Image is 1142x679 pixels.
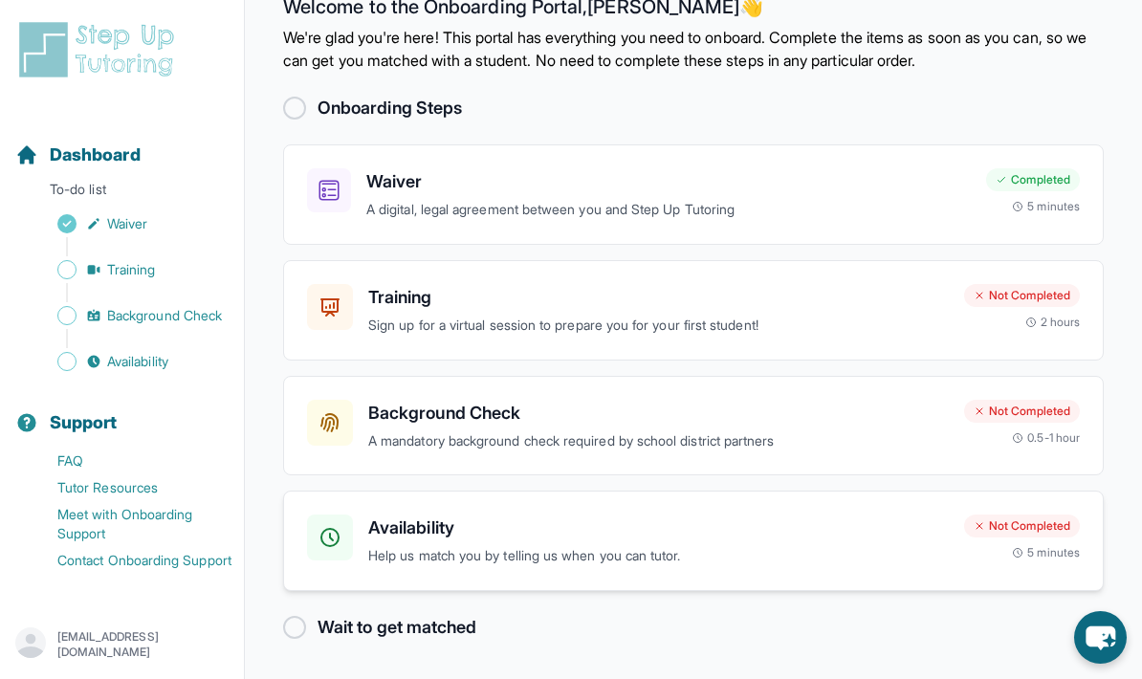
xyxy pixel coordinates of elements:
img: logo [15,19,186,80]
a: Background Check [15,302,244,329]
p: We're glad you're here! This portal has everything you need to onboard. Complete the items as soo... [283,26,1104,72]
h2: Onboarding Steps [318,95,462,121]
button: chat-button [1074,611,1127,664]
button: [EMAIL_ADDRESS][DOMAIN_NAME] [15,627,229,662]
p: [EMAIL_ADDRESS][DOMAIN_NAME] [57,629,229,660]
div: 5 minutes [1012,199,1080,214]
a: WaiverA digital, legal agreement between you and Step Up TutoringCompleted5 minutes [283,144,1104,245]
div: 5 minutes [1012,545,1080,560]
h3: Waiver [366,168,971,195]
div: Completed [986,168,1080,191]
div: Not Completed [964,400,1080,423]
a: Background CheckA mandatory background check required by school district partnersNot Completed0.5... [283,376,1104,476]
div: Not Completed [964,284,1080,307]
a: TrainingSign up for a virtual session to prepare you for your first student!Not Completed2 hours [283,260,1104,361]
span: Dashboard [50,142,141,168]
p: A mandatory background check required by school district partners [368,430,949,452]
a: Availability [15,348,244,375]
h3: Availability [368,515,949,541]
p: Sign up for a virtual session to prepare you for your first student! [368,315,949,337]
a: Contact Onboarding Support [15,547,244,574]
a: Tutor Resources [15,474,244,501]
a: Waiver [15,210,244,237]
span: Support [50,409,118,436]
span: Availability [107,352,168,371]
p: Help us match you by telling us when you can tutor. [368,545,949,567]
a: FAQ [15,448,244,474]
button: Dashboard [8,111,236,176]
span: Waiver [107,214,147,233]
button: Support [8,379,236,444]
a: Dashboard [15,142,141,168]
div: 0.5-1 hour [1012,430,1080,446]
h3: Training [368,284,949,311]
a: AvailabilityHelp us match you by telling us when you can tutor.Not Completed5 minutes [283,491,1104,591]
span: Background Check [107,306,222,325]
span: Training [107,260,156,279]
p: A digital, legal agreement between you and Step Up Tutoring [366,199,971,221]
a: Training [15,256,244,283]
h3: Background Check [368,400,949,427]
a: Meet with Onboarding Support [15,501,244,547]
h2: Wait to get matched [318,614,476,641]
div: 2 hours [1025,315,1081,330]
div: Not Completed [964,515,1080,537]
p: To-do list [8,180,236,207]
